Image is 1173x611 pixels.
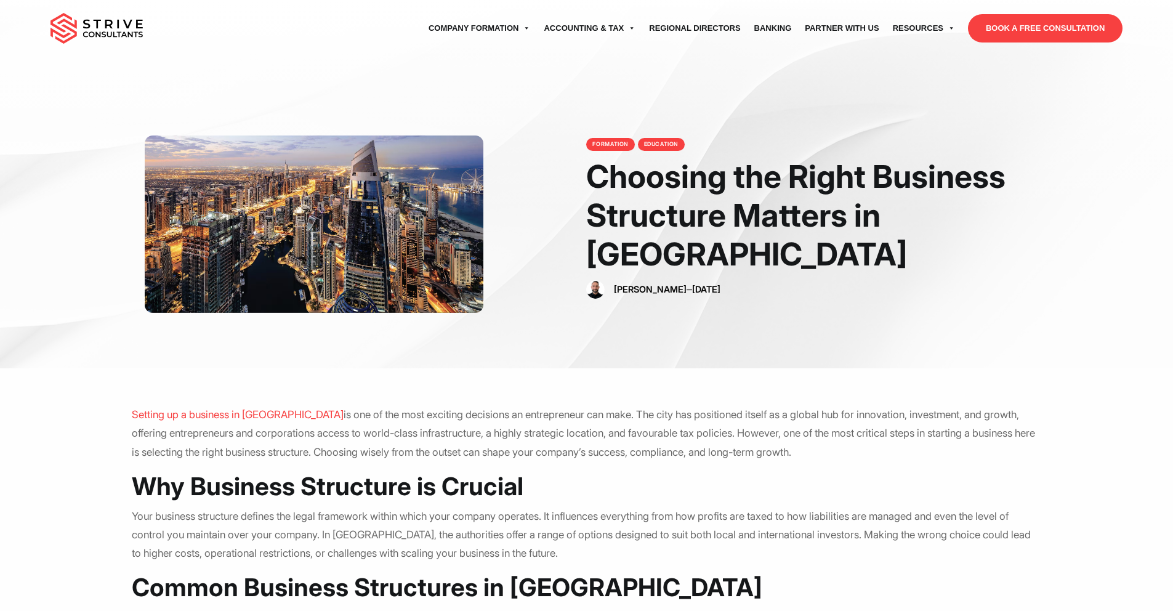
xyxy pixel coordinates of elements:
p: is one of the most exciting decisions an entrepreneur can make. The city has positioned itself as... [132,405,1041,461]
h2: Common Business Structures in [GEOGRAPHIC_DATA] [132,572,1041,603]
a: Accounting & Tax [537,11,642,46]
a: Resources [886,11,962,46]
a: Education [638,138,685,151]
a: Regional Directors [642,11,747,46]
a: Formation [586,138,635,151]
a: Partner with Us [798,11,885,46]
a: BOOK A FREE CONSULTATION [968,14,1123,42]
div: – [608,282,720,297]
img: Raj Karwal [586,280,605,299]
p: Your business structure defines the legal framework within which your company operates. It influe... [132,507,1041,563]
a: Company Formation [422,11,538,46]
img: main-logo.svg [50,13,143,44]
h2: Why Business Structure is Crucial [132,471,1041,502]
a: Setting up a business in [GEOGRAPHIC_DATA] [132,408,344,421]
span: [DATE] [692,284,720,294]
a: Banking [748,11,799,46]
a: [PERSON_NAME] [614,284,687,294]
h1: Choosing the Right Business Structure Matters in [GEOGRAPHIC_DATA] [586,157,1055,274]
